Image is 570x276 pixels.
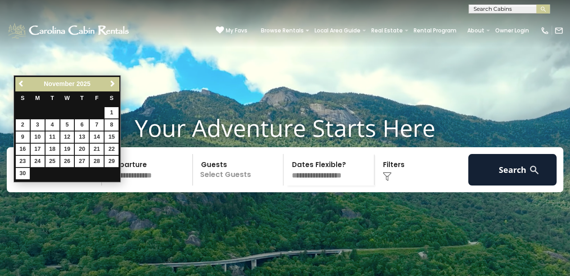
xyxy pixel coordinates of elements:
[90,156,104,167] a: 28
[46,144,59,155] a: 18
[46,156,59,167] a: 25
[409,24,461,37] a: Rental Program
[105,131,119,143] a: 15
[16,168,30,179] a: 30
[31,156,45,167] a: 24
[529,164,540,176] img: search-regular-white.png
[107,78,118,90] a: Next
[75,119,89,131] a: 6
[90,131,104,143] a: 14
[226,27,247,35] span: My Favs
[46,119,59,131] a: 4
[46,131,59,143] a: 11
[90,144,104,155] a: 21
[35,95,40,101] span: Monday
[105,144,119,155] a: 22
[196,154,283,186] p: Select Guests
[310,24,365,37] a: Local Area Guide
[21,95,24,101] span: Sunday
[60,119,74,131] a: 5
[16,119,30,131] a: 2
[31,144,45,155] a: 17
[7,114,563,142] h1: Your Adventure Starts Here
[18,80,25,87] span: Previous
[60,156,74,167] a: 26
[80,95,84,101] span: Thursday
[16,156,30,167] a: 23
[75,144,89,155] a: 20
[383,172,392,181] img: filter--v1.png
[110,95,114,101] span: Saturday
[60,131,74,143] a: 12
[16,144,30,155] a: 16
[105,119,119,131] a: 8
[75,131,89,143] a: 13
[554,26,563,35] img: mail-regular-white.png
[75,156,89,167] a: 27
[16,78,27,90] a: Previous
[540,26,549,35] img: phone-regular-white.png
[95,95,99,101] span: Friday
[31,119,45,131] a: 3
[44,80,74,87] span: November
[77,80,91,87] span: 2025
[216,26,247,35] a: My Favs
[468,154,556,186] button: Search
[256,24,308,37] a: Browse Rentals
[50,95,54,101] span: Tuesday
[64,95,70,101] span: Wednesday
[31,131,45,143] a: 10
[7,22,132,40] img: White-1-1-2.png
[60,144,74,155] a: 19
[463,24,489,37] a: About
[367,24,407,37] a: Real Estate
[109,80,116,87] span: Next
[491,24,534,37] a: Owner Login
[16,131,30,143] a: 9
[105,107,119,118] a: 1
[105,156,119,167] a: 29
[90,119,104,131] a: 7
